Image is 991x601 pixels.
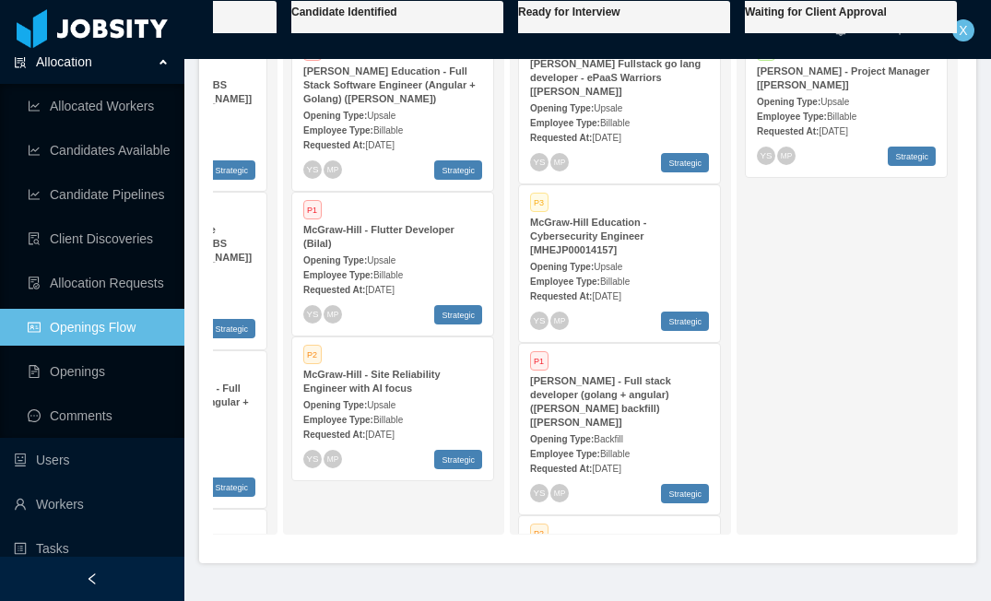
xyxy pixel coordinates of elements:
[303,430,365,440] strong: Requested At:
[554,316,565,324] span: MP
[327,454,338,463] span: MP
[28,176,170,213] a: icon: line-chartCandidate Pipelines
[303,369,441,394] strong: McGraw-Hill - Site Reliability Engineer with AI focus
[14,530,170,567] a: icon: profileTasks
[14,55,27,68] i: icon: solution
[207,319,255,338] span: Strategic
[661,153,709,172] span: Strategic
[959,19,967,41] span: X
[28,353,170,390] a: icon: file-textOpenings
[757,112,827,122] strong: Employee Type:
[303,285,365,295] strong: Requested At:
[28,220,170,257] a: icon: file-searchClient Discoveries
[303,111,367,121] strong: Opening Type:
[530,291,592,301] strong: Requested At:
[303,224,454,249] strong: McGraw-Hill - Flutter Developer (Bilal)
[303,415,373,425] strong: Employee Type:
[819,126,847,136] span: [DATE]
[36,54,92,69] span: Allocation
[530,58,701,97] strong: [PERSON_NAME] Fullstack go lang developer - ePaaS Warriors [[PERSON_NAME]]
[373,270,403,280] span: Billable
[820,97,849,107] span: Upsale
[530,524,549,543] span: P2
[888,147,936,166] span: Strategic
[303,255,367,265] strong: Opening Type:
[28,132,170,169] a: icon: line-chartCandidates Available
[661,312,709,331] span: Strategic
[592,291,620,301] span: [DATE]
[303,270,373,280] strong: Employee Type:
[518,6,776,19] h1: Ready for Interview
[530,434,594,444] strong: Opening Type:
[530,118,600,128] strong: Employee Type:
[14,486,170,523] a: icon: userWorkers
[530,351,549,371] span: P1
[592,464,620,474] span: [DATE]
[28,309,170,346] a: icon: idcardOpenings Flow
[28,265,170,301] a: icon: file-doneAllocation Requests
[373,125,403,136] span: Billable
[530,262,594,272] strong: Opening Type:
[327,165,338,173] span: MP
[554,489,565,497] span: MP
[28,88,170,124] a: icon: line-chartAllocated Workers
[365,430,394,440] span: [DATE]
[365,140,394,150] span: [DATE]
[530,217,647,255] strong: McGraw-Hill Education - Cybersecurity Engineer [MHEJP00014157]
[533,488,545,498] span: YS
[533,157,545,167] span: YS
[303,200,322,219] span: P1
[530,375,671,428] strong: [PERSON_NAME] - Full stack developer (golang + angular) ([PERSON_NAME] backfill) [[PERSON_NAME]]
[757,65,930,90] strong: [PERSON_NAME] - Project Manager [[PERSON_NAME]]
[594,434,623,444] span: Backfill
[373,415,403,425] span: Billable
[367,255,395,265] span: Upsale
[303,65,476,104] strong: [PERSON_NAME] Education - Full Stack Software Engineer (Angular + Golang) ([PERSON_NAME])
[306,454,318,464] span: YS
[594,103,622,113] span: Upsale
[306,164,318,174] span: YS
[434,160,482,180] span: Strategic
[554,158,565,166] span: MP
[594,262,622,272] span: Upsale
[600,118,630,128] span: Billable
[303,125,373,136] strong: Employee Type:
[530,133,592,143] strong: Requested At:
[207,477,255,497] span: Strategic
[530,193,549,212] span: P3
[530,277,600,287] strong: Employee Type:
[827,112,856,122] span: Billable
[28,397,170,434] a: icon: messageComments
[306,309,318,319] span: YS
[207,160,255,180] span: Strategic
[757,126,819,136] strong: Requested At:
[303,140,365,150] strong: Requested At:
[303,400,367,410] strong: Opening Type:
[327,310,338,318] span: MP
[533,315,545,325] span: YS
[530,464,592,474] strong: Requested At:
[592,133,620,143] span: [DATE]
[600,449,630,459] span: Billable
[367,111,395,121] span: Upsale
[434,450,482,469] span: Strategic
[600,277,630,287] span: Billable
[303,345,322,364] span: P2
[14,442,170,478] a: icon: robotUsers
[291,6,549,19] h1: Candidate Identified
[530,449,600,459] strong: Employee Type:
[757,97,820,107] strong: Opening Type:
[781,151,792,159] span: MP
[661,484,709,503] span: Strategic
[760,150,772,160] span: YS
[530,103,594,113] strong: Opening Type:
[434,305,482,324] span: Strategic
[365,285,394,295] span: [DATE]
[367,400,395,410] span: Upsale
